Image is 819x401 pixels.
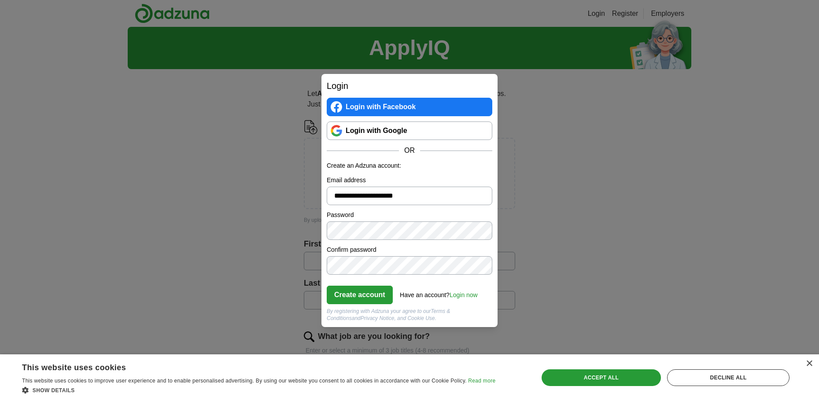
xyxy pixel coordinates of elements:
a: Login with Facebook [327,98,492,116]
a: Login with Google [327,121,492,140]
label: Password [327,210,492,220]
p: Create an Adzuna account: [327,161,492,170]
a: Login now [450,291,478,298]
label: Confirm password [327,245,492,254]
h2: Login [327,79,492,92]
button: Create account [327,286,393,304]
a: Privacy Notice [361,315,395,321]
span: This website uses cookies to improve user experience and to enable personalised advertising. By u... [22,378,467,384]
div: This website uses cookies [22,360,473,373]
div: Close [806,361,812,367]
div: By registering with Adzuna your agree to our and , and Cookie Use. [327,308,492,322]
div: Accept all [542,369,661,386]
div: Have an account? [400,285,478,300]
div: Show details [22,386,495,394]
a: Read more, opens a new window [468,378,495,384]
label: Email address [327,176,492,185]
span: OR [399,145,420,156]
div: Decline all [667,369,789,386]
span: Show details [33,387,75,394]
